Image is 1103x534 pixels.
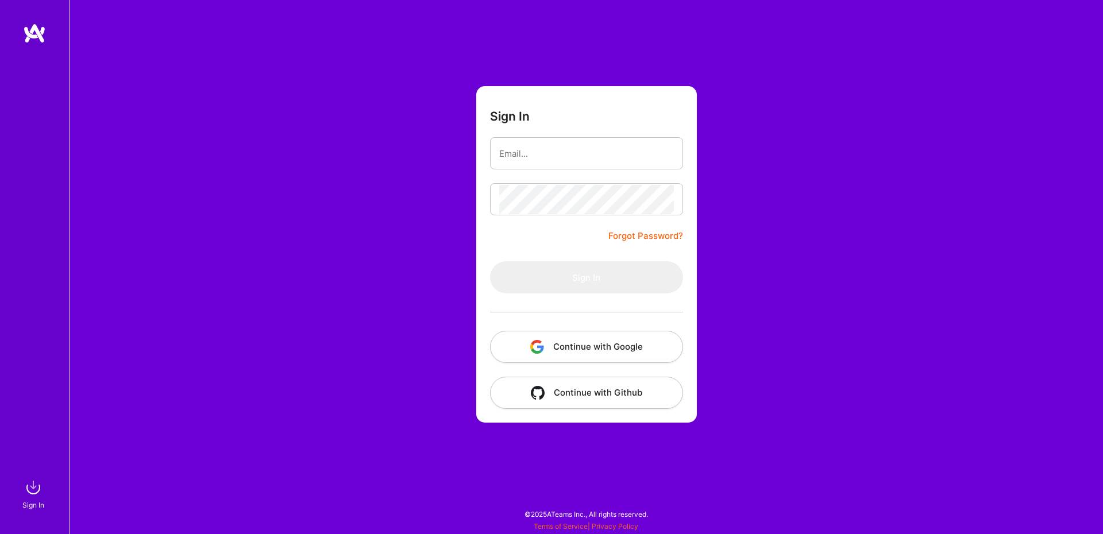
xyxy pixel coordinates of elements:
[490,109,530,123] h3: Sign In
[490,331,683,363] button: Continue with Google
[69,500,1103,528] div: © 2025 ATeams Inc., All rights reserved.
[23,23,46,44] img: logo
[592,522,638,531] a: Privacy Policy
[499,139,674,168] input: Email...
[534,522,638,531] span: |
[22,499,44,511] div: Sign In
[534,522,588,531] a: Terms of Service
[530,340,544,354] img: icon
[490,377,683,409] button: Continue with Github
[24,476,45,511] a: sign inSign In
[490,261,683,293] button: Sign In
[531,386,545,400] img: icon
[608,229,683,243] a: Forgot Password?
[22,476,45,499] img: sign in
